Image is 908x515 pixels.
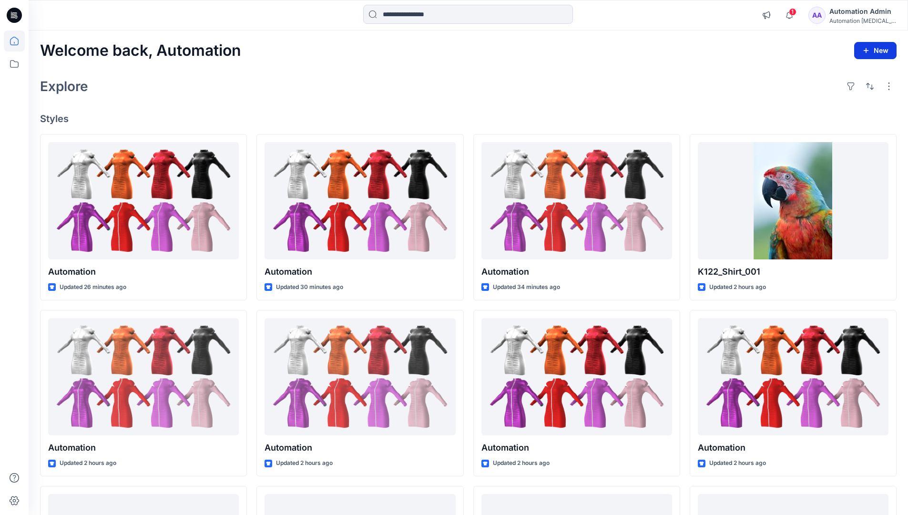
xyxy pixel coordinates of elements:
[48,441,239,454] p: Automation
[276,458,333,468] p: Updated 2 hours ago
[698,441,888,454] p: Automation
[481,265,672,278] p: Automation
[265,142,455,260] a: Automation
[48,318,239,436] a: Automation
[709,282,766,292] p: Updated 2 hours ago
[854,42,897,59] button: New
[48,142,239,260] a: Automation
[698,265,888,278] p: K122_Shirt_001
[40,79,88,94] h2: Explore
[829,6,896,17] div: Automation Admin
[60,282,126,292] p: Updated 26 minutes ago
[40,113,897,124] h4: Styles
[60,458,116,468] p: Updated 2 hours ago
[40,42,241,60] h2: Welcome back, Automation
[493,282,560,292] p: Updated 34 minutes ago
[481,318,672,436] a: Automation
[265,265,455,278] p: Automation
[829,17,896,24] div: Automation [MEDICAL_DATA]...
[276,282,343,292] p: Updated 30 minutes ago
[698,318,888,436] a: Automation
[493,458,550,468] p: Updated 2 hours ago
[709,458,766,468] p: Updated 2 hours ago
[48,265,239,278] p: Automation
[265,441,455,454] p: Automation
[789,8,796,16] span: 1
[698,142,888,260] a: K122_Shirt_001
[808,7,826,24] div: AA
[265,318,455,436] a: Automation
[481,142,672,260] a: Automation
[481,441,672,454] p: Automation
